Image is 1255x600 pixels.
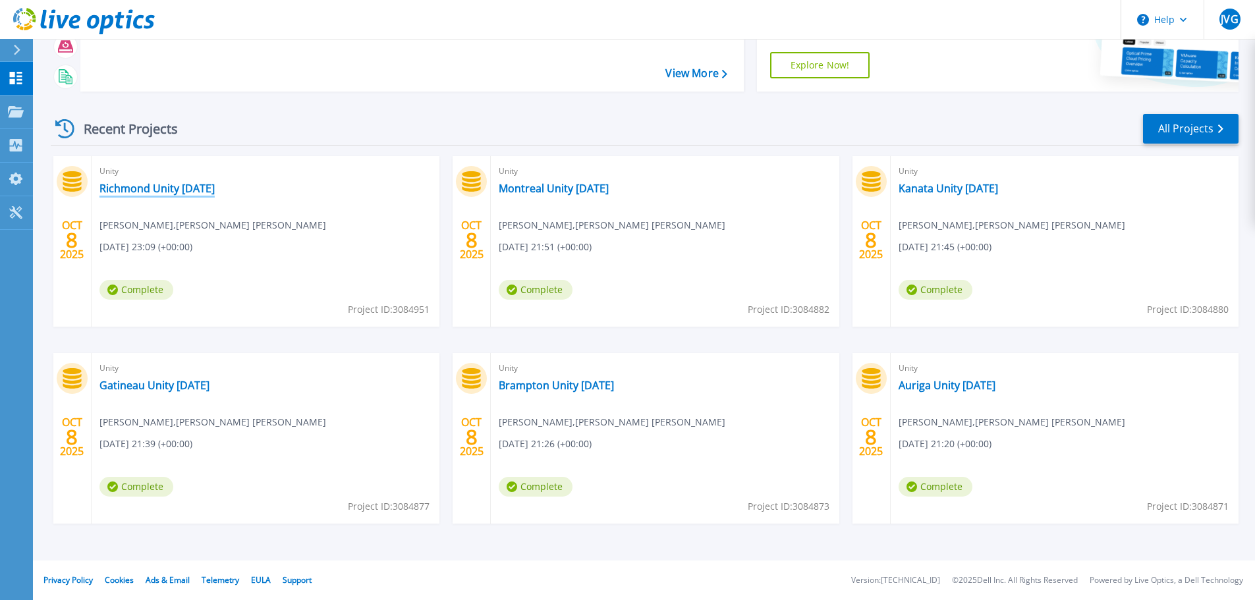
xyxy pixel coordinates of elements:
span: Complete [99,280,173,300]
span: [PERSON_NAME] , [PERSON_NAME] [PERSON_NAME] [99,218,326,232]
a: Brampton Unity [DATE] [499,379,614,392]
div: OCT 2025 [459,216,484,264]
div: OCT 2025 [59,413,84,461]
span: Complete [899,280,972,300]
a: Cookies [105,574,134,586]
span: 8 [66,234,78,246]
a: Telemetry [202,574,239,586]
span: [PERSON_NAME] , [PERSON_NAME] [PERSON_NAME] [499,218,725,232]
li: Powered by Live Optics, a Dell Technology [1090,576,1243,585]
span: Unity [99,361,432,375]
li: © 2025 Dell Inc. All Rights Reserved [952,576,1078,585]
a: Gatineau Unity [DATE] [99,379,209,392]
a: Kanata Unity [DATE] [899,182,998,195]
span: 8 [466,431,478,443]
span: Unity [899,164,1231,178]
span: 8 [466,234,478,246]
span: Unity [899,361,1231,375]
a: Richmond Unity [DATE] [99,182,215,195]
span: Project ID: 3084877 [348,499,430,514]
span: 8 [865,234,877,246]
span: [PERSON_NAME] , [PERSON_NAME] [PERSON_NAME] [499,415,725,429]
a: Privacy Policy [43,574,93,586]
a: Support [283,574,312,586]
a: Montreal Unity [DATE] [499,182,609,195]
span: [PERSON_NAME] , [PERSON_NAME] [PERSON_NAME] [899,415,1125,429]
div: OCT 2025 [858,413,883,461]
span: Project ID: 3084873 [748,499,829,514]
a: All Projects [1143,114,1239,144]
li: Version: [TECHNICAL_ID] [851,576,940,585]
span: 8 [865,431,877,443]
span: Project ID: 3084951 [348,302,430,317]
span: [DATE] 23:09 (+00:00) [99,240,192,254]
div: OCT 2025 [59,216,84,264]
span: Project ID: 3084871 [1147,499,1229,514]
span: Complete [499,477,572,497]
span: JVG [1221,14,1238,24]
span: Unity [499,361,831,375]
span: [DATE] 21:45 (+00:00) [899,240,991,254]
span: Complete [499,280,572,300]
span: [PERSON_NAME] , [PERSON_NAME] [PERSON_NAME] [899,218,1125,232]
span: Complete [899,477,972,497]
div: Recent Projects [51,113,196,145]
a: Ads & Email [146,574,190,586]
span: Complete [99,477,173,497]
a: Auriga Unity [DATE] [899,379,995,392]
span: Unity [99,164,432,178]
a: Explore Now! [770,52,870,78]
span: Project ID: 3084882 [748,302,829,317]
span: [DATE] 21:20 (+00:00) [899,437,991,451]
a: EULA [251,574,271,586]
div: OCT 2025 [459,413,484,461]
span: [DATE] 21:26 (+00:00) [499,437,592,451]
span: [DATE] 21:51 (+00:00) [499,240,592,254]
span: 8 [66,431,78,443]
span: [PERSON_NAME] , [PERSON_NAME] [PERSON_NAME] [99,415,326,429]
span: Unity [499,164,831,178]
div: OCT 2025 [858,216,883,264]
span: [DATE] 21:39 (+00:00) [99,437,192,451]
span: Project ID: 3084880 [1147,302,1229,317]
a: View More [665,67,727,80]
